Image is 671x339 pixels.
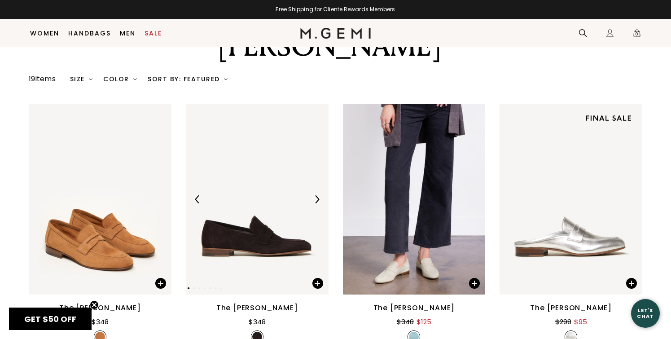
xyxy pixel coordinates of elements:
[530,303,612,313] div: The [PERSON_NAME]
[24,313,76,325] span: GET $50 OFF
[500,104,642,295] img: The Sacca Donna Mule
[373,303,455,313] div: The [PERSON_NAME]
[90,300,99,309] button: Close teaser
[186,104,329,295] img: The Sacca Donna
[417,317,431,327] div: $125
[9,308,92,330] div: GET $50 OFFClose teaser
[145,30,162,37] a: Sale
[29,104,171,295] img: The Sacca Donna
[300,28,371,39] img: M.Gemi
[92,317,109,327] div: $348
[89,77,92,81] img: chevron-down.svg
[224,77,228,81] img: chevron-down.svg
[148,75,228,83] div: Sort By: Featured
[631,308,660,319] div: Let's Chat
[574,317,587,327] div: $95
[59,303,141,313] div: The [PERSON_NAME]
[29,74,56,84] div: 19 items
[120,30,136,37] a: Men
[632,31,641,40] span: 0
[397,317,414,327] div: $348
[193,195,202,203] img: Previous Arrow
[216,303,298,313] div: The [PERSON_NAME]
[249,317,266,327] div: $348
[313,195,321,203] img: Next Arrow
[580,110,637,127] img: final sale tag
[343,104,486,295] img: The Sacca Donna
[103,75,137,83] div: Color
[70,75,93,83] div: Size
[133,77,137,81] img: chevron-down.svg
[30,30,59,37] a: Women
[68,30,111,37] a: Handbags
[555,317,571,327] div: $298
